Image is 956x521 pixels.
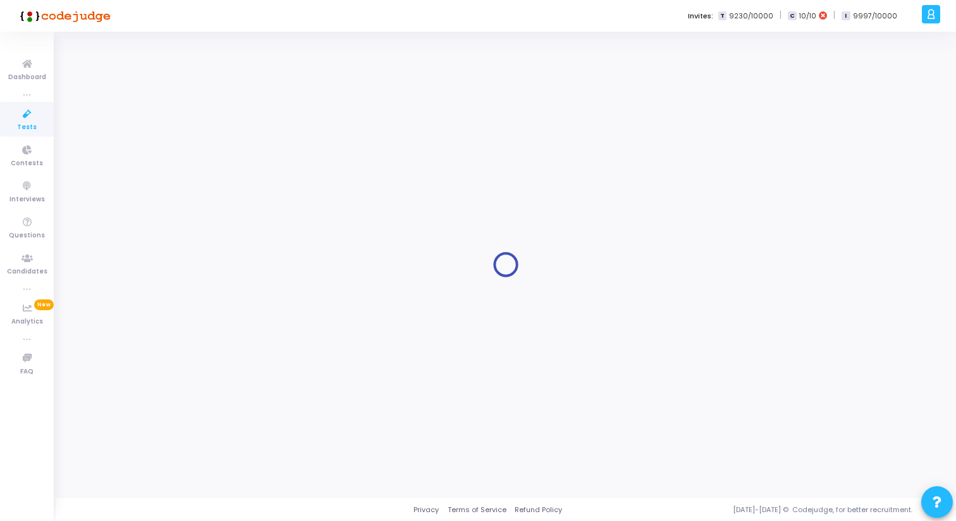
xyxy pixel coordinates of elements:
[8,72,46,83] span: Dashboard
[780,9,781,22] span: |
[448,505,506,515] a: Terms of Service
[9,194,45,205] span: Interviews
[853,11,897,22] span: 9997/10000
[34,299,54,310] span: New
[20,367,34,377] span: FAQ
[842,11,850,21] span: I
[688,11,713,22] label: Invites:
[414,505,439,515] a: Privacy
[729,11,773,22] span: 9230/10000
[799,11,816,22] span: 10/10
[11,317,43,327] span: Analytics
[7,267,47,277] span: Candidates
[718,11,726,21] span: T
[11,158,43,169] span: Contests
[17,122,37,133] span: Tests
[833,9,835,22] span: |
[9,230,45,241] span: Questions
[788,11,796,21] span: C
[16,3,111,28] img: logo
[515,505,562,515] a: Refund Policy
[562,505,940,515] div: [DATE]-[DATE] © Codejudge, for better recruitment.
